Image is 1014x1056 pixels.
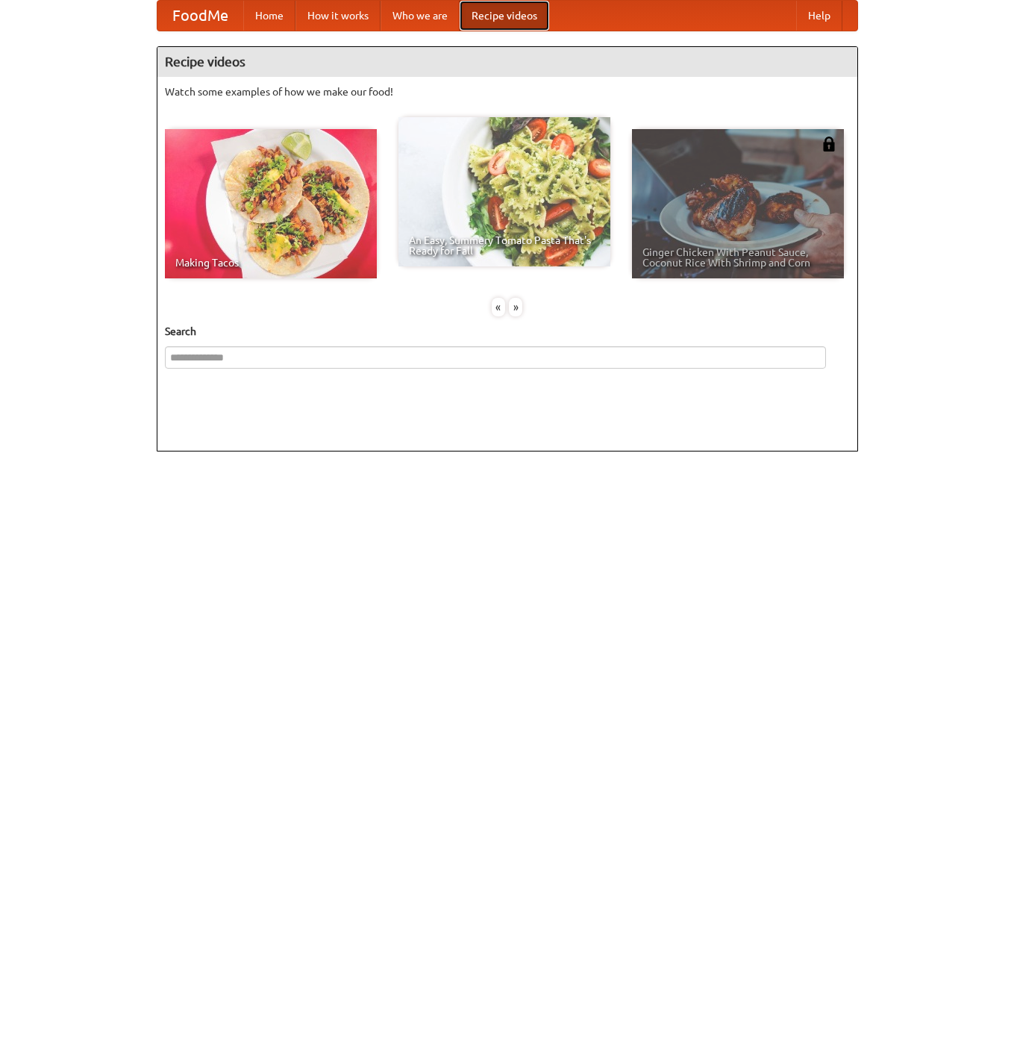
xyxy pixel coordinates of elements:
h4: Recipe videos [157,47,857,77]
a: How it works [295,1,381,31]
span: Making Tacos [175,257,366,268]
a: Recipe videos [460,1,549,31]
a: Home [243,1,295,31]
a: FoodMe [157,1,243,31]
span: An Easy, Summery Tomato Pasta That's Ready for Fall [409,235,600,256]
a: Who we are [381,1,460,31]
h5: Search [165,324,850,339]
a: Making Tacos [165,129,377,278]
a: Help [796,1,842,31]
img: 483408.png [821,137,836,151]
div: « [492,298,505,316]
div: » [509,298,522,316]
a: An Easy, Summery Tomato Pasta That's Ready for Fall [398,117,610,266]
p: Watch some examples of how we make our food! [165,84,850,99]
